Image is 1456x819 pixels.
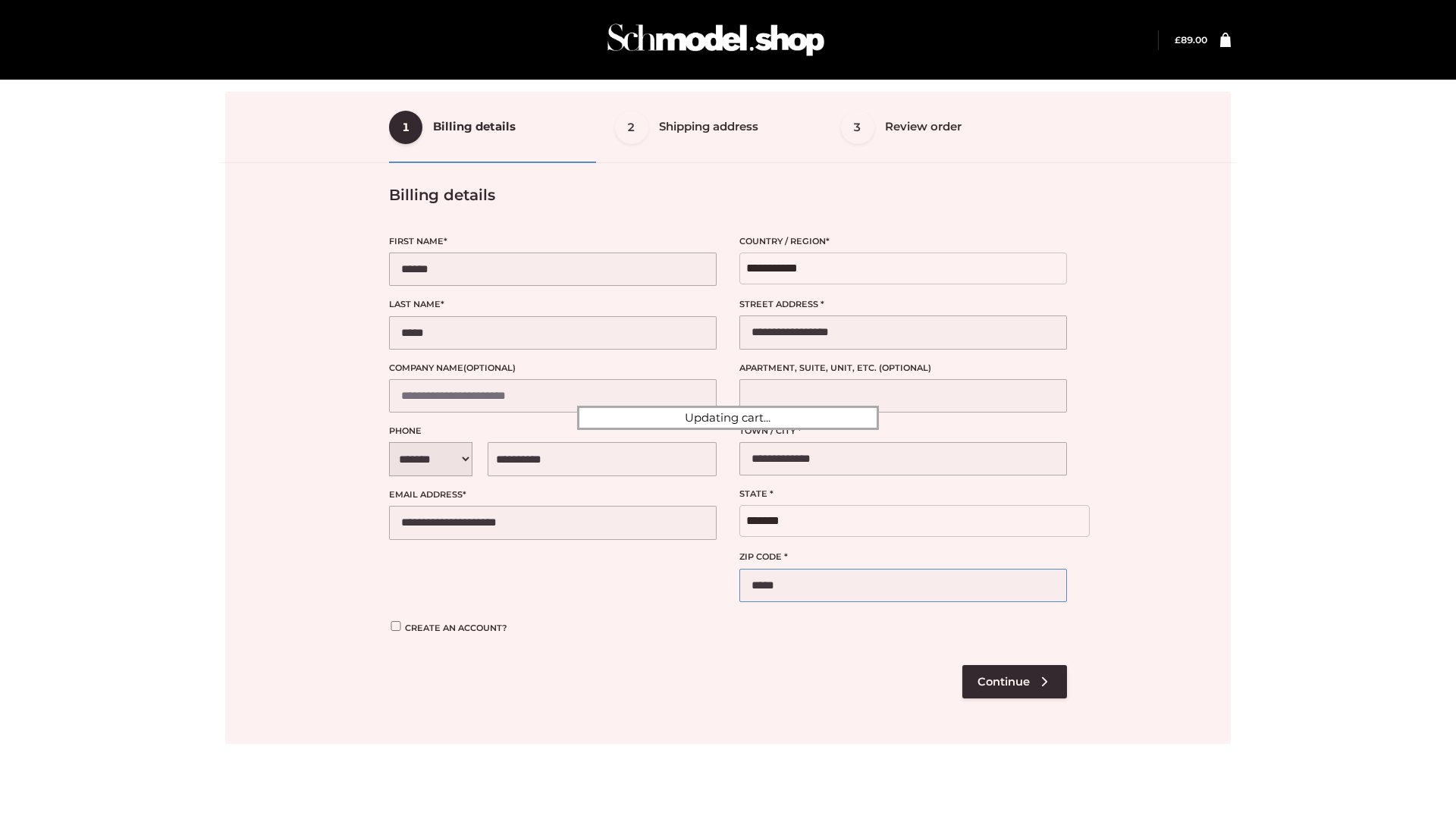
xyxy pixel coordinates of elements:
a: £89.00 [1175,34,1207,45]
img: Schmodel Admin 964 [602,10,830,70]
span: £ [1175,34,1181,45]
bdi: 89.00 [1175,34,1207,45]
div: Updating cart... [577,406,879,430]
